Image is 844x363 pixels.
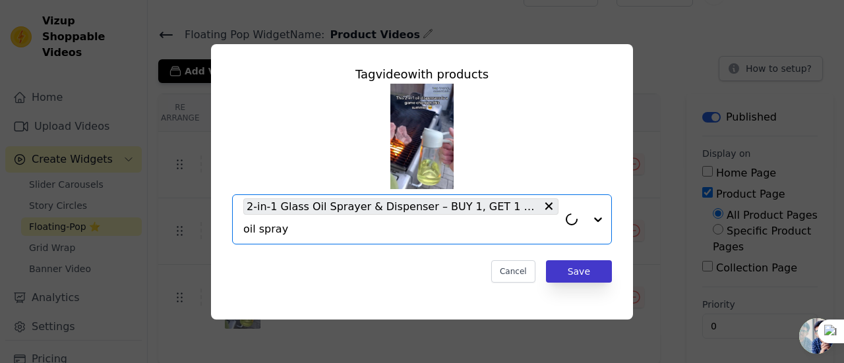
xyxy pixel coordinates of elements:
[247,198,539,215] span: 2-in-1 Glass Oil Sprayer & Dispenser – BUY 1, GET 1 FREE!
[491,260,535,283] button: Cancel
[546,260,612,283] button: Save
[799,318,835,354] a: Open chat
[232,65,612,84] div: Tag video with products
[390,84,454,189] img: reel-preview-4nmtwe-ev.myshopify.com-3654331251824942148_69496117893.jpeg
